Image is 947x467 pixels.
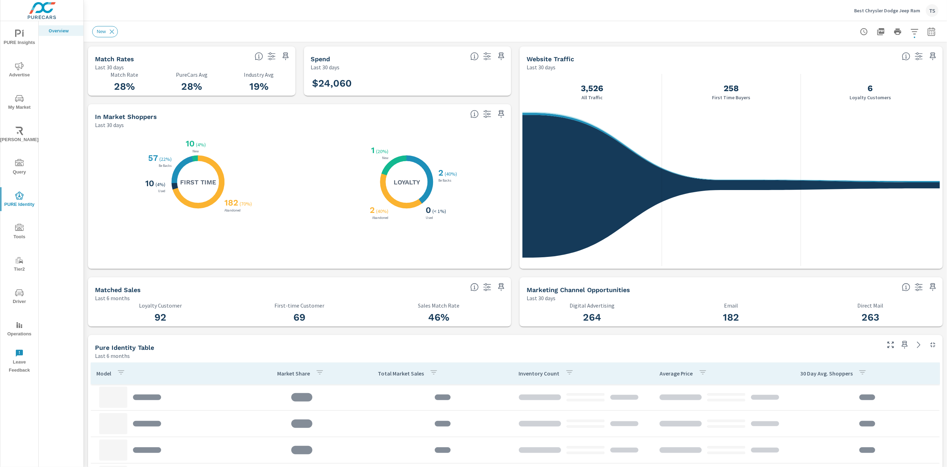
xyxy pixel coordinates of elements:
[666,311,797,323] h3: 182
[805,302,936,309] p: Direct Mail
[800,370,853,377] p: 30 Day Avg. Shoppers
[159,156,173,162] p: ( 22% )
[229,71,288,78] p: Industry Avg
[527,311,657,323] h3: 264
[432,208,447,214] p: ( < 1% )
[496,282,507,293] span: Save this to your personalized report
[2,127,36,144] span: [PERSON_NAME]
[157,189,167,193] p: Used
[926,4,939,17] div: TS
[891,25,905,39] button: Print Report
[2,30,36,47] span: PURE Insights
[147,153,158,163] h3: 57
[885,339,896,351] button: Make Fullscreen
[902,52,910,61] span: All traffic is the data we start with. It’s unique personas over a 30-day period. We don’t consid...
[2,191,36,209] span: PURE Identity
[902,283,910,291] span: Matched shoppers that can be exported to each channel type. This is targetable traffic.
[95,311,226,323] h3: 92
[196,141,207,148] p: ( 4% )
[95,352,130,360] p: Last 6 months
[2,94,36,112] span: My Market
[527,302,657,309] p: Digital Advertising
[96,370,111,377] p: Model
[92,26,118,37] div: New
[527,286,630,294] h5: Marketing Channel Opportunities
[527,294,555,302] p: Last 30 days
[311,55,330,63] h5: Spend
[234,311,365,323] h3: 69
[899,339,910,351] span: Save this to your personalized report
[155,181,167,188] p: ( 4% )
[255,52,263,61] span: Match rate: % of Identifiable Traffic. Pure Identity avg: Avg match rate of all PURE Identity cus...
[470,110,479,118] span: Loyalty: Matched has purchased from the dealership before and has exhibited a preference through ...
[277,370,310,377] p: Market Share
[854,7,920,14] p: Best Chrysler Dodge Jeep Ram
[376,148,390,154] p: ( 20% )
[162,81,221,93] h3: 28%
[95,294,130,302] p: Last 6 months
[660,370,693,377] p: Average Price
[2,159,36,176] span: Query
[437,179,453,182] p: Be Backs
[496,51,507,62] span: Save this to your personalized report
[927,339,939,351] button: Minimize Widget
[373,302,504,309] p: Sales Match Rate
[223,209,242,212] p: Abandoned
[470,283,479,291] span: Loyalty: Matches that have purchased from the dealership before and purchased within the timefram...
[874,25,888,39] button: "Export Report to PDF"
[805,311,936,323] h3: 263
[381,156,390,160] p: New
[378,370,424,377] p: Total Market Sales
[180,178,216,186] h5: First Time
[527,63,555,71] p: Last 30 days
[162,71,221,78] p: PureCars Avg
[2,349,36,374] span: Leave Feedback
[2,289,36,306] span: Driver
[311,77,353,89] h3: $24,060
[0,21,38,377] div: nav menu
[2,256,36,273] span: Tier2
[95,71,154,78] p: Match Rate
[2,321,36,338] span: Operations
[157,164,173,168] p: Be Backs
[240,201,253,207] p: ( 70% )
[519,370,560,377] p: Inventory Count
[527,55,574,63] h5: Website Traffic
[144,178,154,188] h3: 10
[95,286,141,294] h5: Matched Sales
[445,171,458,177] p: ( 40% )
[2,62,36,79] span: Advertise
[311,63,340,71] p: Last 30 days
[913,339,924,351] a: See more details in report
[370,145,375,155] h3: 1
[927,51,939,62] span: Save this to your personalized report
[95,81,154,93] h3: 28%
[2,224,36,241] span: Tools
[184,139,195,149] h3: 10
[39,25,83,36] div: Overview
[424,216,434,220] p: Used
[234,302,365,309] p: First-time Customer
[371,216,390,220] p: Abandoned
[437,168,443,178] h3: 2
[191,150,200,153] p: New
[927,282,939,293] span: Save this to your personalized report
[376,208,390,214] p: ( 40% )
[49,27,78,34] p: Overview
[424,205,431,215] h3: 0
[223,198,238,208] h3: 182
[229,81,288,93] h3: 19%
[95,113,157,120] h5: In Market Shoppers
[908,25,922,39] button: Apply Filters
[373,311,504,323] h3: 46%
[95,344,154,351] h5: Pure Identity Table
[496,108,507,120] span: Save this to your personalized report
[924,25,939,39] button: Select Date Range
[95,302,226,309] p: Loyalty Customer
[280,51,291,62] span: Save this to your personalized report
[470,52,479,61] span: Total PureCars DigAdSpend. Data sourced directly from the Ad Platforms. Non-Purecars DigAd client...
[666,302,797,309] p: Email
[368,205,375,215] h3: 2
[95,121,124,129] p: Last 30 days
[93,29,110,34] span: New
